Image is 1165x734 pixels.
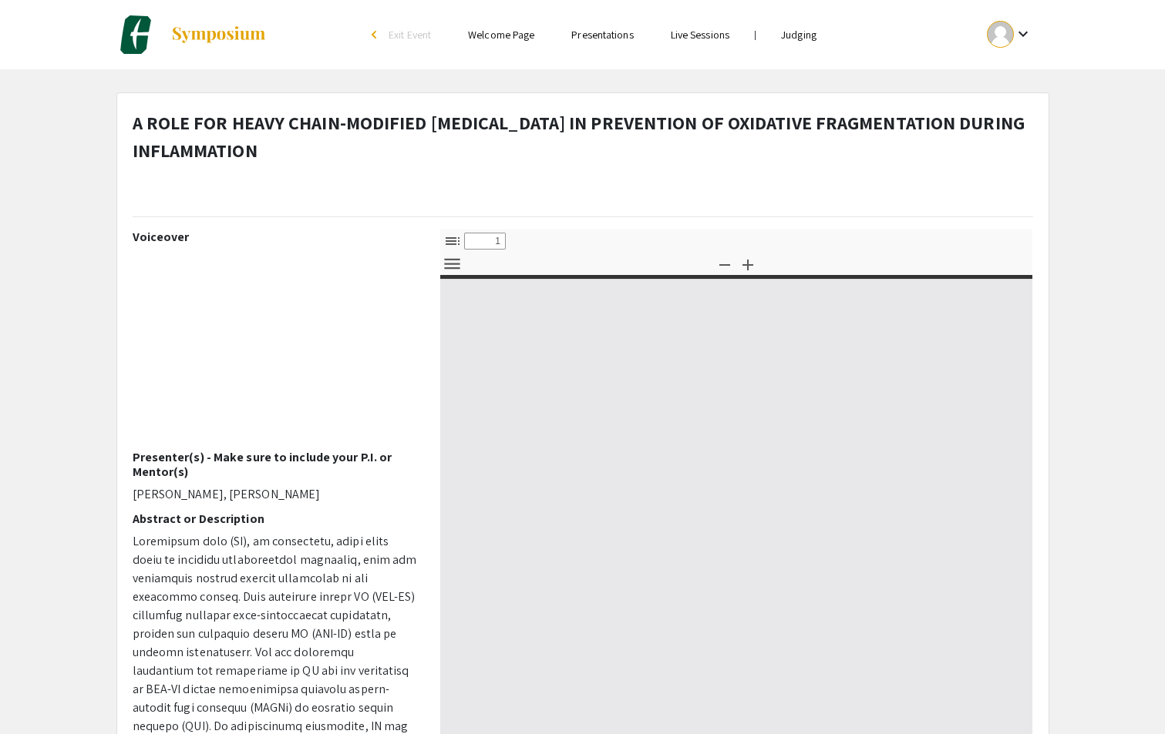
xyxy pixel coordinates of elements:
button: Zoom In [735,253,761,275]
a: Judging [781,28,817,42]
a: Charlotte Biomedical Sciences Symposium 2025 [116,15,267,54]
h2: Abstract or Description [133,511,417,526]
h2: Presenter(s) - Make sure to include your P.I. or Mentor(s) [133,450,417,479]
p: [PERSON_NAME], [PERSON_NAME] [133,485,417,504]
input: Page [464,233,506,250]
button: Expand account dropdown [971,17,1049,52]
button: Zoom Out [712,253,738,275]
iframe: Chat [12,665,66,722]
strong: A ROLE FOR HEAVY CHAIN-MODIFIED [MEDICAL_DATA] IN PREVENTION OF OXIDATIVE FRAGMENTATION DURING IN... [133,110,1025,163]
img: Symposium by ForagerOne [170,25,267,44]
div: arrow_back_ios [372,30,381,39]
span: Exit Event [389,28,431,42]
h2: Voiceover [133,230,417,244]
button: Tools [439,253,466,275]
a: Presentations [571,28,633,42]
li: | [748,28,763,42]
a: Welcome Page [468,28,534,42]
a: Live Sessions [671,28,729,42]
button: Toggle Sidebar [439,230,466,252]
mat-icon: Expand account dropdown [1014,25,1032,43]
img: Charlotte Biomedical Sciences Symposium 2025 [116,15,155,54]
